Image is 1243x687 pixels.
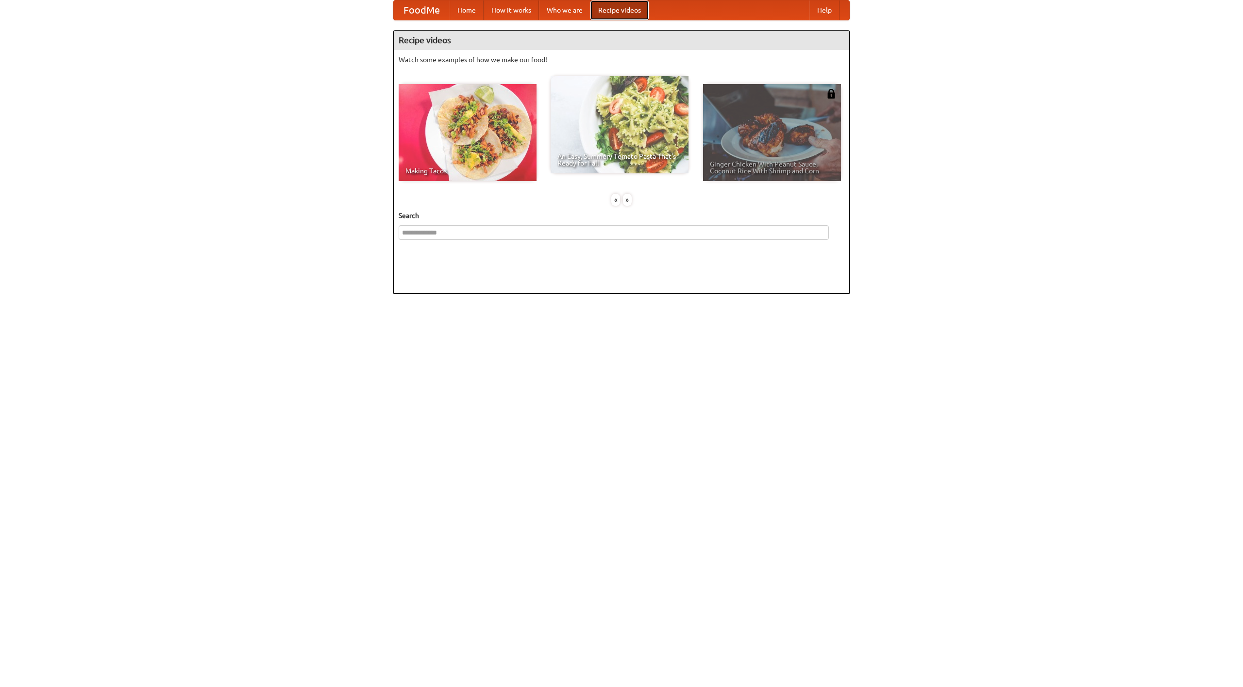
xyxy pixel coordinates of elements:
a: How it works [484,0,539,20]
a: An Easy, Summery Tomato Pasta That's Ready for Fall [551,76,689,173]
img: 483408.png [826,89,836,99]
a: Making Tacos [399,84,537,181]
p: Watch some examples of how we make our food! [399,55,844,65]
a: FoodMe [394,0,450,20]
span: An Easy, Summery Tomato Pasta That's Ready for Fall [557,153,682,167]
a: Help [809,0,840,20]
span: Making Tacos [405,168,530,174]
a: Who we are [539,0,590,20]
div: » [623,194,632,206]
h4: Recipe videos [394,31,849,50]
h5: Search [399,211,844,220]
div: « [611,194,620,206]
a: Home [450,0,484,20]
a: Recipe videos [590,0,649,20]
